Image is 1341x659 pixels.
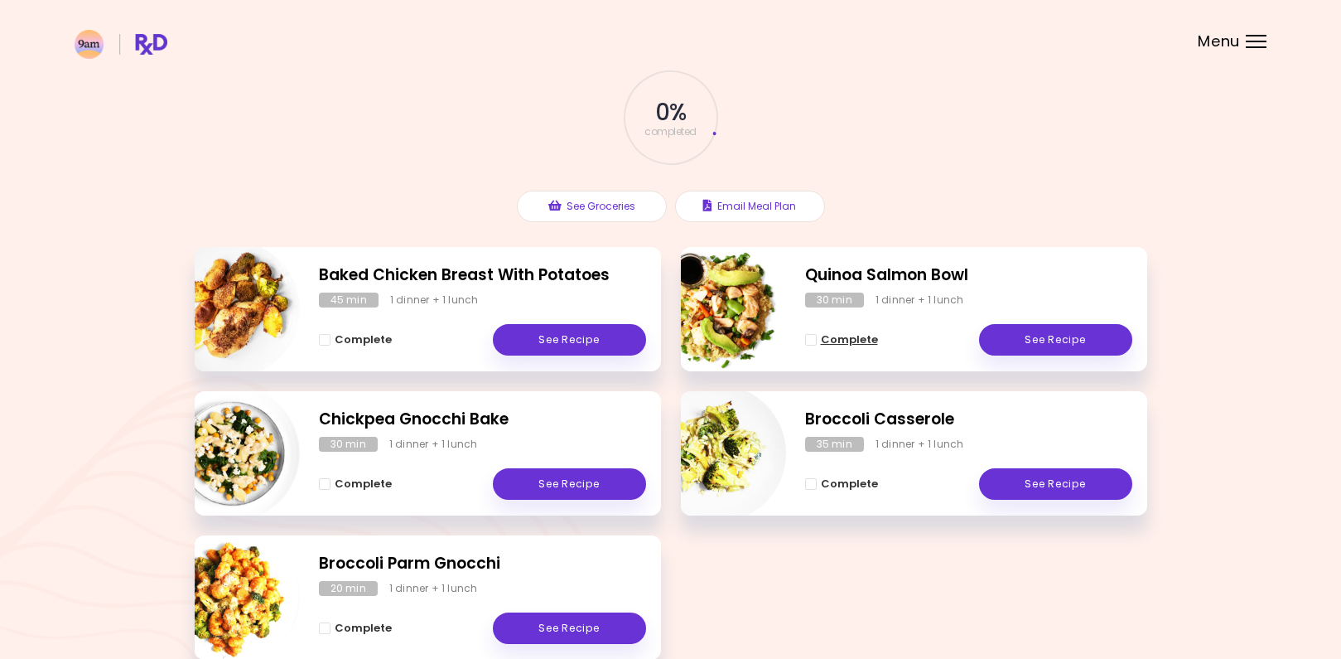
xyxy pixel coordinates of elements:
img: Info - Baked Chicken Breast With Potatoes [162,240,300,378]
button: Complete - Quinoa Salmon Bowl [805,330,878,350]
button: Complete - Baked Chicken Breast With Potatoes [319,330,392,350]
span: Complete [335,622,392,635]
a: See Recipe - Chickpea Gnocchi Bake [493,468,646,500]
img: RxDiet [75,30,167,59]
button: Complete - Broccoli Parm Gnocchi [319,618,392,638]
span: Complete [821,333,878,346]
div: 20 min [319,581,378,596]
button: Complete - Chickpea Gnocchi Bake [319,474,392,494]
a: See Recipe - Quinoa Salmon Bowl [979,324,1132,356]
div: 35 min [805,437,864,452]
span: completed [644,127,697,137]
button: Complete - Broccoli Casserole [805,474,878,494]
span: 0 % [655,99,686,127]
a: See Recipe - Baked Chicken Breast With Potatoes [493,324,646,356]
span: Menu [1198,34,1240,49]
div: 1 dinner + 1 lunch [389,437,478,452]
button: Email Meal Plan [675,191,825,222]
h2: Chickpea Gnocchi Bake [319,408,646,432]
img: Info - Quinoa Salmon Bowl [649,240,786,378]
img: Info - Chickpea Gnocchi Bake [162,385,300,522]
div: 1 dinner + 1 lunch [876,293,964,308]
h2: Quinoa Salmon Bowl [805,264,1132,288]
a: See Recipe - Broccoli Casserole [979,468,1132,500]
h2: Broccoli Parm Gnocchi [319,552,646,576]
div: 1 dinner + 1 lunch [389,581,478,596]
span: Complete [335,477,392,491]
div: 1 dinner + 1 lunch [390,293,479,308]
span: Complete [335,333,392,346]
h2: Baked Chicken Breast With Potatoes [319,264,646,288]
button: See Groceries [517,191,667,222]
div: 1 dinner + 1 lunch [876,437,964,452]
div: 30 min [319,437,378,452]
h2: Broccoli Casserole [805,408,1132,432]
div: 45 min [319,293,379,308]
div: 30 min [805,293,864,308]
span: Complete [821,477,878,491]
img: Info - Broccoli Casserole [649,385,786,522]
a: See Recipe - Broccoli Parm Gnocchi [493,613,646,644]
